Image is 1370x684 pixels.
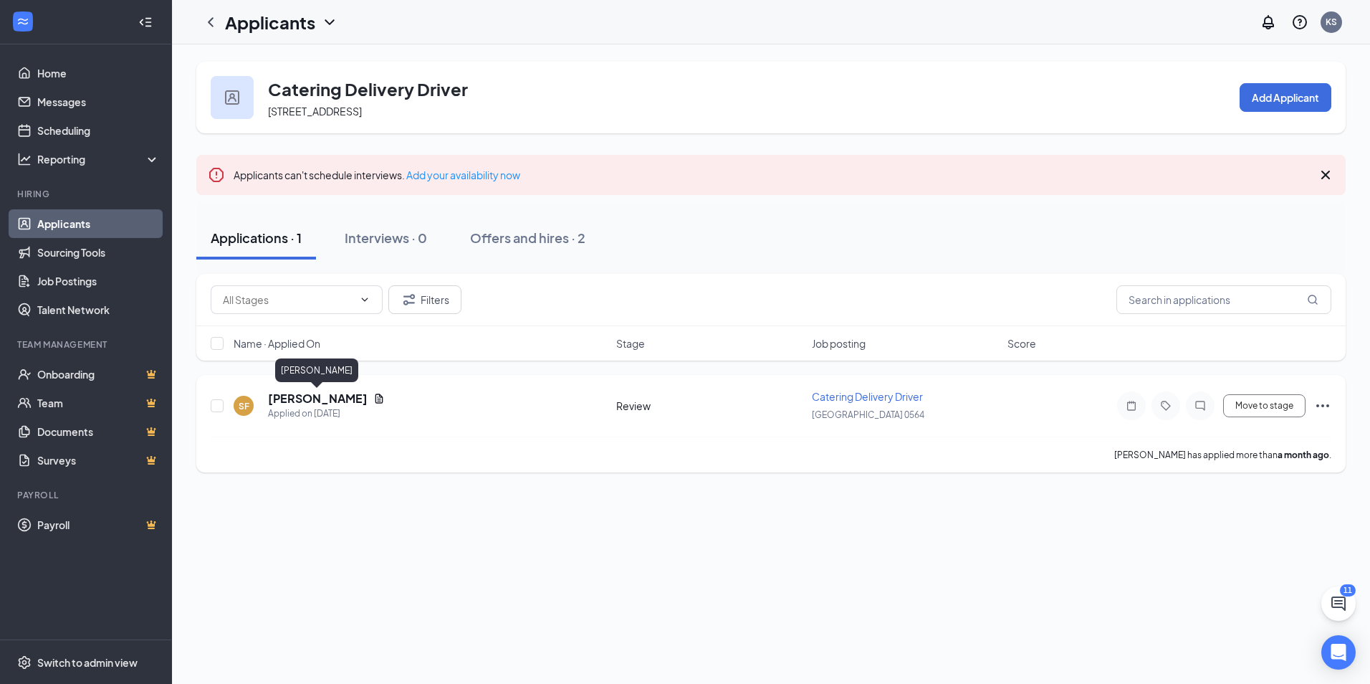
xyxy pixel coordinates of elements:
button: Add Applicant [1240,83,1331,112]
span: Stage [616,336,645,351]
div: Switch to admin view [37,655,138,670]
div: [PERSON_NAME] [275,358,358,382]
div: Applications · 1 [211,229,302,247]
div: Applied on [DATE] [268,407,385,421]
a: OnboardingCrown [37,360,160,389]
span: [GEOGRAPHIC_DATA] 0564 [812,409,924,420]
h5: [PERSON_NAME] [268,391,368,407]
button: Move to stage [1223,394,1306,417]
div: 11 [1340,584,1356,597]
span: Score [1007,336,1036,351]
svg: Notifications [1260,14,1277,31]
div: Review [616,399,803,413]
a: PayrollCrown [37,510,160,539]
svg: Filter [401,291,418,308]
button: Filter Filters [388,285,461,314]
div: Reporting [37,152,161,166]
svg: ChevronDown [359,294,370,305]
svg: ChevronDown [321,14,338,31]
span: Job posting [812,336,866,351]
button: ChatActive [1321,586,1356,621]
div: SF [239,400,249,412]
a: Add your availability now [406,168,520,181]
span: Applicants can't schedule interviews. [234,168,520,181]
svg: Collapse [138,15,153,29]
span: Name · Applied On [234,336,320,351]
div: Offers and hires · 2 [470,229,585,247]
a: SurveysCrown [37,446,160,475]
div: Team Management [17,338,157,351]
input: Search in applications [1116,285,1331,314]
svg: Error [208,166,225,184]
svg: Settings [17,655,32,670]
h3: Catering Delivery Driver [268,77,468,101]
svg: Tag [1157,400,1174,412]
a: Applicants [37,209,160,238]
div: Interviews · 0 [345,229,427,247]
a: Sourcing Tools [37,238,160,267]
b: a month ago [1278,450,1329,460]
h1: Applicants [225,10,315,34]
a: Home [37,59,160,87]
a: DocumentsCrown [37,417,160,446]
span: [STREET_ADDRESS] [268,105,362,118]
svg: ChevronLeft [202,14,219,31]
div: Hiring [17,188,157,200]
a: Scheduling [37,116,160,145]
svg: ChatActive [1330,595,1347,612]
div: Open Intercom Messenger [1321,635,1356,670]
svg: QuestionInfo [1291,14,1308,31]
svg: Analysis [17,152,32,166]
p: [PERSON_NAME] has applied more than . [1114,449,1331,461]
a: Messages [37,87,160,116]
a: Talent Network [37,295,160,324]
svg: WorkstreamLogo [16,14,30,29]
svg: Document [373,393,385,404]
svg: Ellipses [1314,397,1331,414]
svg: MagnifyingGlass [1307,294,1318,305]
div: Payroll [17,489,157,501]
img: user icon [225,90,239,105]
input: All Stages [223,292,353,308]
a: Job Postings [37,267,160,295]
svg: Cross [1317,166,1334,184]
span: Catering Delivery Driver [812,390,923,403]
a: TeamCrown [37,389,160,417]
svg: ChatInactive [1192,400,1209,412]
svg: Note [1123,400,1140,412]
div: KS [1326,16,1337,28]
